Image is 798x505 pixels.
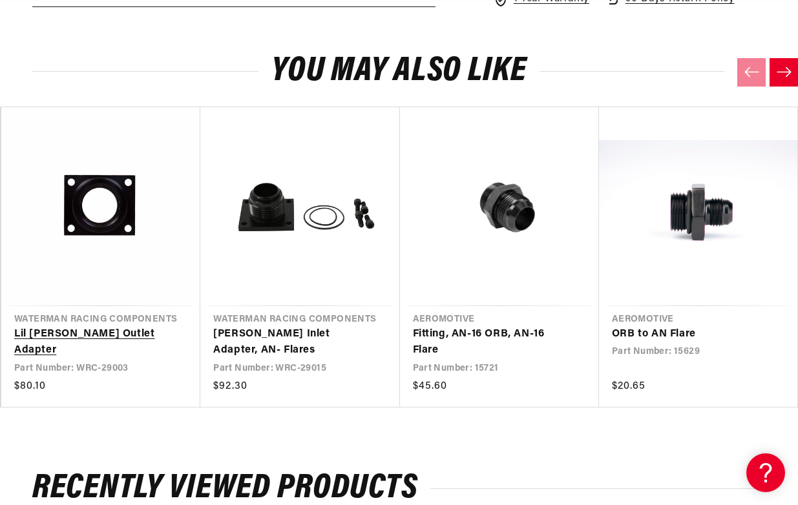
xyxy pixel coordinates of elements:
[32,473,766,504] h2: Recently Viewed Products
[32,56,766,87] h2: You may also like
[413,326,573,359] a: Fitting, AN-16 ORB, AN-16 Flare
[612,326,772,343] a: ORB to AN Flare
[14,326,174,359] a: Lil [PERSON_NAME] Outlet Adapter
[737,58,766,87] button: Previous slide
[770,58,798,87] button: Next slide
[213,326,373,359] a: [PERSON_NAME] Inlet Adapter, AN- Flares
